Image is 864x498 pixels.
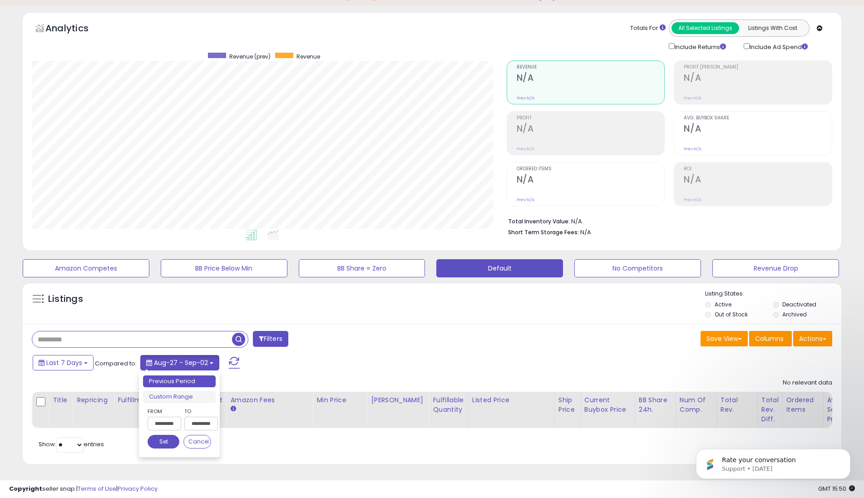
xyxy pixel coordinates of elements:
button: Set [148,435,179,449]
span: Ordered Items [517,167,665,172]
div: BB Share 24h. [639,395,672,414]
div: Repricing [77,395,110,405]
div: Current Buybox Price [584,395,631,414]
h2: N/A [517,123,665,136]
small: Prev: N/A [684,197,701,202]
div: [PERSON_NAME] [371,395,425,405]
span: Profit [PERSON_NAME] [684,65,832,70]
small: Prev: N/A [517,95,534,101]
span: Revenue (prev) [229,53,271,60]
div: Total Rev. [721,395,754,414]
div: Totals For [630,24,666,33]
button: BB Share = Zero [299,259,425,277]
label: Archived [782,311,807,318]
h2: N/A [684,123,832,136]
small: Amazon Fees. [230,405,236,413]
p: Listing States: [705,290,841,298]
button: Actions [793,331,832,346]
span: Profit [517,116,665,121]
li: Custom Range [143,391,216,403]
label: To [184,407,211,416]
strong: Copyright [9,484,42,493]
div: Include Ad Spend [737,41,822,52]
h2: N/A [684,174,832,187]
div: No relevant data [783,379,832,387]
span: ROI [684,167,832,172]
div: Avg Selling Price [827,395,860,424]
div: Ordered Items [786,395,820,414]
span: Avg. Buybox Share [684,116,832,121]
label: Out of Stock [715,311,748,318]
div: Ship Price [558,395,577,414]
div: Fulfillment [118,395,154,405]
button: Listings With Cost [739,22,806,34]
div: Fulfillable Quantity [433,395,464,414]
small: Prev: N/A [517,146,534,152]
label: Active [715,301,731,308]
button: Columns [749,331,792,346]
small: Prev: N/A [684,146,701,152]
a: Terms of Use [78,484,116,493]
li: Previous Period [143,375,216,388]
span: Last 7 Days [46,358,82,367]
b: Short Term Storage Fees: [508,228,579,236]
label: From [148,407,179,416]
div: Total Rev. Diff. [761,395,779,424]
h2: N/A [684,73,832,85]
li: N/A [508,215,825,226]
small: Prev: N/A [684,95,701,101]
button: Revenue Drop [712,259,839,277]
label: Deactivated [782,301,816,308]
span: Columns [755,334,784,343]
button: Filters [253,331,288,347]
button: Last 7 Days [33,355,94,370]
iframe: Intercom notifications message [682,430,864,493]
div: Amazon Fees [230,395,309,405]
button: Cancel [183,435,212,449]
div: Title [53,395,69,405]
div: Min Price [316,395,363,405]
button: Default [436,259,563,277]
span: N/A [580,228,591,237]
span: Show: entries [39,440,104,449]
button: BB Price Below Min [161,259,287,277]
div: seller snap | | [9,485,158,493]
button: Amazon Competes [23,259,149,277]
h5: Listings [48,293,83,306]
div: Listed Price [472,395,551,405]
b: Total Inventory Value: [508,217,570,225]
div: Include Returns [662,41,737,52]
button: Aug-27 - Sep-02 [140,355,219,370]
span: Compared to: [95,359,137,368]
h2: N/A [517,73,665,85]
span: Revenue [517,65,665,70]
div: Fulfillment Cost [188,395,222,414]
h2: N/A [517,174,665,187]
a: Privacy Policy [118,484,158,493]
div: Num of Comp. [680,395,713,414]
span: Aug-27 - Sep-02 [154,358,208,367]
button: Save View [701,331,748,346]
span: Revenue [296,53,320,60]
h5: Analytics [45,22,106,37]
small: Prev: N/A [517,197,534,202]
button: No Competitors [574,259,701,277]
button: All Selected Listings [671,22,739,34]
